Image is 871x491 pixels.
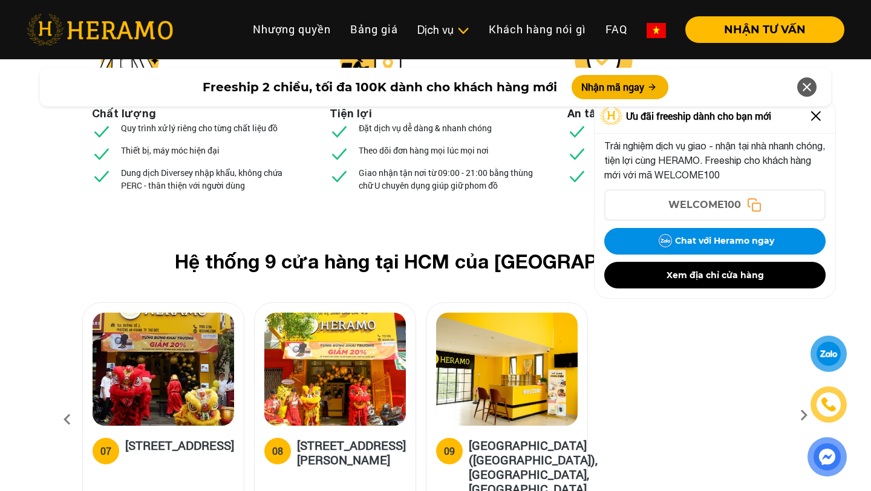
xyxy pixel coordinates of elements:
button: Chat với Heramo ngay [604,228,826,255]
span: WELCOME100 [668,198,741,212]
img: heramo-logo.png [27,14,173,45]
img: checked.svg [92,166,111,186]
img: checked.svg [92,122,111,141]
img: checked.svg [92,144,111,163]
img: checked.svg [567,144,587,163]
img: heramo-parc-villa-dai-phuoc-island-dong-nai [436,313,578,426]
span: Ưu đãi freeship dành cho bạn mới [626,109,771,123]
img: Zalo [656,232,675,251]
a: FAQ [596,16,637,42]
button: Nhận mã ngay [572,75,668,99]
img: heramo-398-duong-hoang-dieu-phuong-2-quan-4 [264,313,406,426]
img: checked.svg [567,122,587,141]
a: Nhượng quyền [243,16,341,42]
img: vn-flag.png [647,23,666,38]
div: 08 [272,444,283,458]
img: Close [806,106,826,126]
button: Xem địa chỉ cửa hàng [604,262,826,288]
img: Logo [600,107,623,125]
img: heramo-15a-duong-so-2-phuong-an-khanh-thu-duc [93,313,234,426]
img: heramo-giat-hap-giat-kho-tien-loi [330,23,402,96]
h5: [STREET_ADDRESS] [125,438,234,462]
img: heramo-giat-hap-giat-kho-chat-luong [92,23,165,96]
img: checked.svg [567,166,587,186]
p: Giao nhận tận nơi từ 09:00 - 21:00 bằng thùng chữ U chuyên dụng giúp giữ phom đồ [359,166,541,192]
img: phone-icon [821,398,835,412]
p: Thiết bị, máy móc hiện đại [121,144,220,157]
a: phone-icon [812,388,846,422]
img: subToggleIcon [457,25,469,37]
img: checked.svg [330,144,349,163]
p: Trải nghiệm dịch vụ giao - nhận tại nhà nhanh chóng, tiện lợi cùng HERAMO. Freeship cho khách hàn... [604,138,826,182]
div: 09 [444,444,455,458]
span: Freeship 2 chiều, tối đa 100K dành cho khách hàng mới [203,78,557,96]
h5: [STREET_ADDRESS][PERSON_NAME] [297,438,406,467]
a: NHẬN TƯ VẤN [676,24,844,35]
p: Dung dịch Diversey nhập khẩu, không chứa PERC - thân thiện với người dùng [121,166,304,192]
a: Khách hàng nói gì [479,16,596,42]
img: heramo-giat-hap-giat-kho-an-tam [567,23,640,96]
img: checked.svg [330,166,349,186]
div: 07 [100,444,111,458]
button: NHẬN TƯ VẤN [685,16,844,43]
div: Dịch vụ [417,22,469,38]
img: checked.svg [330,122,349,141]
p: Quy trình xử lý riêng cho từng chất liệu đồ [121,122,278,134]
p: Theo dõi đơn hàng mọi lúc mọi nơi [359,144,489,157]
a: Bảng giá [341,16,408,42]
p: Đặt dịch vụ dễ dàng & nhanh chóng [359,122,492,134]
h2: Hệ thống 9 cửa hàng tại HCM của [GEOGRAPHIC_DATA] [102,250,769,273]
